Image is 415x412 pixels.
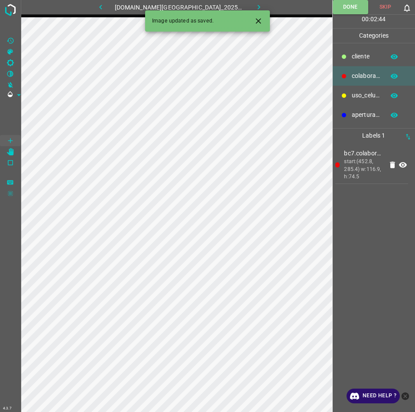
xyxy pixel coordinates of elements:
[379,15,386,24] p: 44
[250,13,266,29] button: Close
[352,91,380,100] p: uso_celular
[347,389,400,403] a: Need Help ?
[352,71,380,80] p: colaborador
[362,15,386,28] div: : :
[3,2,18,18] img: logo
[344,149,383,158] p: bc7.colaborador
[370,15,377,24] p: 02
[115,2,245,14] h6: [DOMAIN_NAME][GEOGRAPHIC_DATA]_20250809_111157_000000090.jpg
[152,17,214,25] span: Image updated as saved.
[335,129,413,143] p: Labels 1
[352,110,380,119] p: apertura_caja
[362,15,369,24] p: 00
[352,52,380,61] p: ​​cliente
[400,389,411,403] button: close-help
[1,405,14,412] div: 4.3.7
[344,158,383,181] div: start:(452.8, 285.4) w:116.9, h:74.5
